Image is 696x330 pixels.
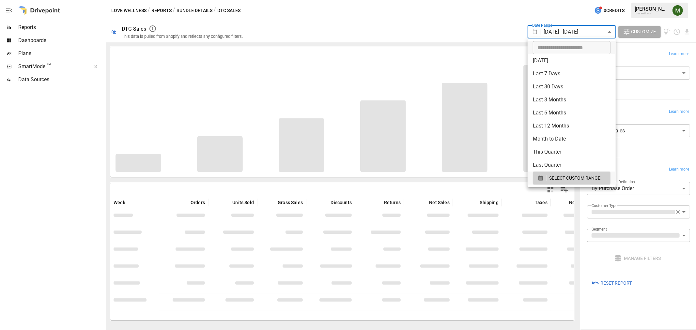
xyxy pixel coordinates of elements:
li: Last 6 Months [528,106,616,119]
li: Last 7 Days [528,67,616,80]
li: Last 12 Months [528,119,616,132]
li: Last Quarter [528,158,616,172]
li: Last 30 Days [528,80,616,93]
li: [DATE] [528,54,616,67]
li: This Quarter [528,145,616,158]
li: Last 3 Months [528,93,616,106]
li: Month to Date [528,132,616,145]
button: SELECT CUSTOM RANGE [533,172,611,185]
span: SELECT CUSTOM RANGE [549,174,600,182]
